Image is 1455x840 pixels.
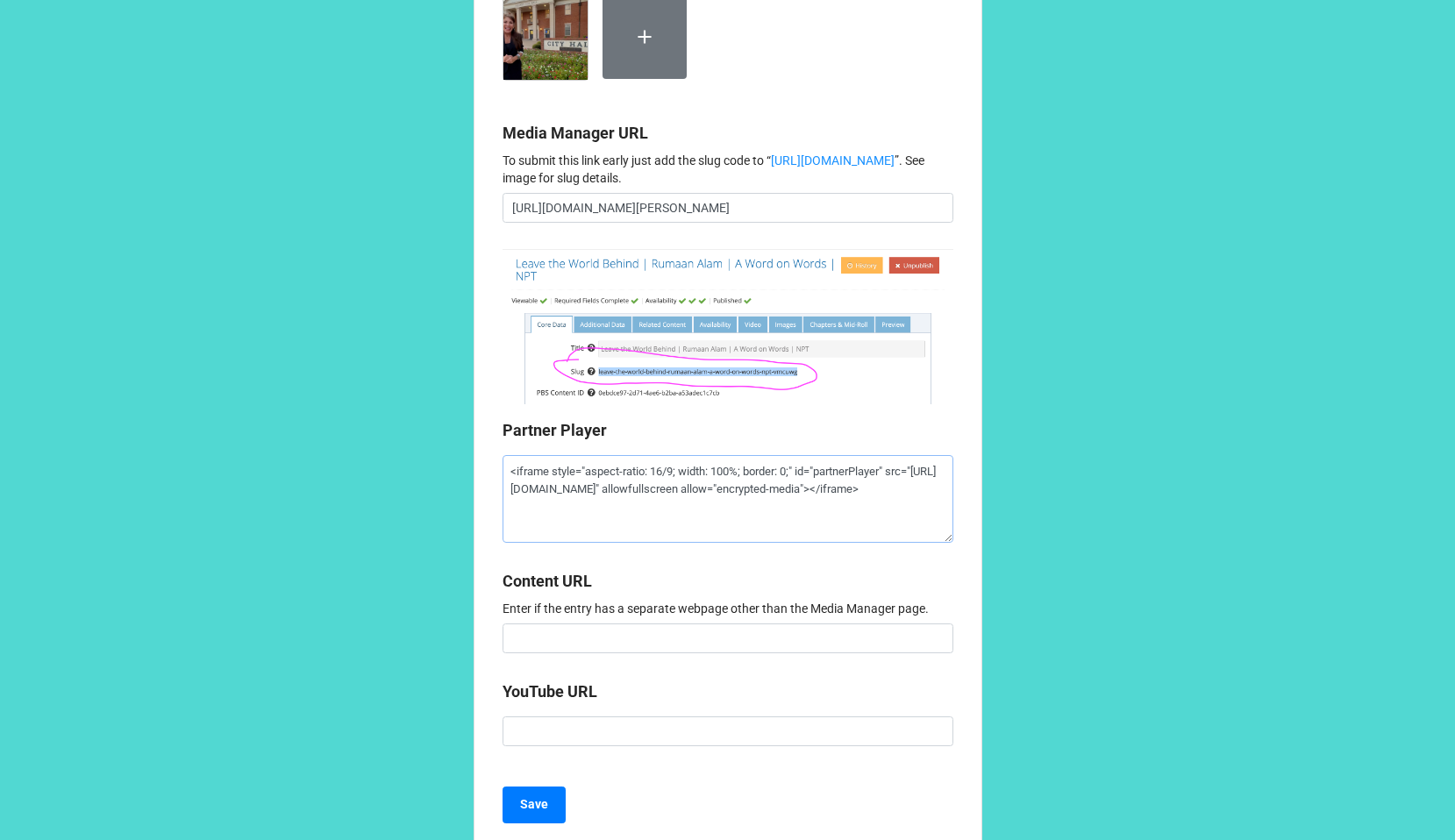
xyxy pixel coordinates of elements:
[503,569,592,594] label: Content URL
[503,121,648,146] label: Media Manager URL
[503,418,607,443] label: Partner Player
[503,249,953,404] img: Sx6QXmR5P4%2FScreen%20Shot%202021-02-11%20at%206.56.31%20PM.png
[503,152,953,187] p: To submit this link early just add the slug code to “ ”. See image for slug details.
[503,680,597,704] label: YouTube URL
[503,455,953,543] textarea: <iframe style="aspect-ratio: 16/9; width: 100%; border: 0;" id="partnerPlayer" src="[URL][DOMAIN_...
[520,795,548,814] b: Save
[503,787,566,823] button: Save
[503,600,953,617] p: Enter if the entry has a separate webpage other than the Media Manager page.
[771,153,895,167] a: [URL][DOMAIN_NAME]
